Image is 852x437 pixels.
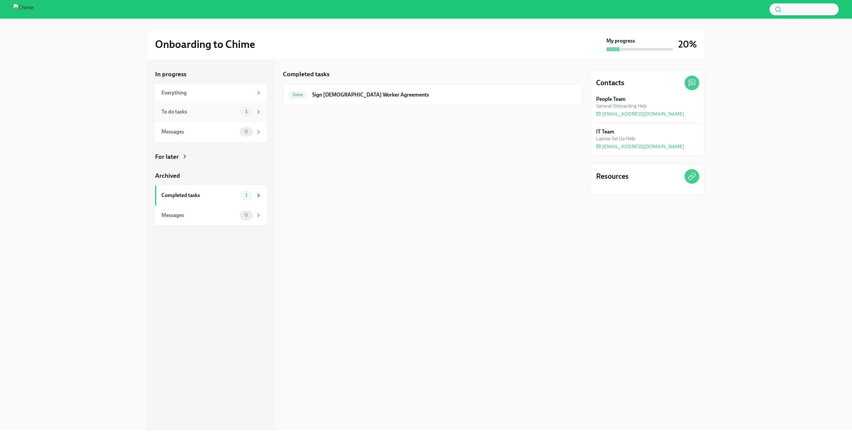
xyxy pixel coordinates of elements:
[241,129,252,134] span: 0
[155,185,267,205] a: Completed tasks1
[161,108,237,115] div: To do tasks
[155,171,267,180] a: Archived
[161,212,237,219] div: Messages
[289,92,307,97] span: Done
[161,192,237,199] div: Completed tasks
[241,109,251,114] span: 1
[596,171,629,181] h4: Resources
[241,213,252,218] span: 0
[596,135,635,142] span: Laptop Set Up Help
[13,4,34,15] img: Chime
[161,89,253,97] div: Everything
[155,152,267,161] a: For later
[312,91,577,99] h6: Sign [DEMOGRAPHIC_DATA] Worker Agreements
[289,90,577,100] a: DoneSign [DEMOGRAPHIC_DATA] Worker Agreements
[596,128,614,135] strong: IT Team
[241,193,251,198] span: 1
[155,152,179,161] div: For later
[678,38,697,50] h3: 20%
[596,96,626,103] strong: People Team
[155,122,267,142] a: Messages0
[155,70,267,79] a: In progress
[155,102,267,122] a: To do tasks1
[155,205,267,225] a: Messages0
[161,128,237,135] div: Messages
[596,143,684,150] a: [EMAIL_ADDRESS][DOMAIN_NAME]
[596,103,647,109] span: General Onboarding Help
[155,38,255,51] h2: Onboarding to Chime
[606,37,635,45] strong: My progress
[596,110,684,117] a: [EMAIL_ADDRESS][DOMAIN_NAME]
[283,70,329,79] h5: Completed tasks
[155,84,267,102] a: Everything
[596,78,624,88] h4: Contacts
